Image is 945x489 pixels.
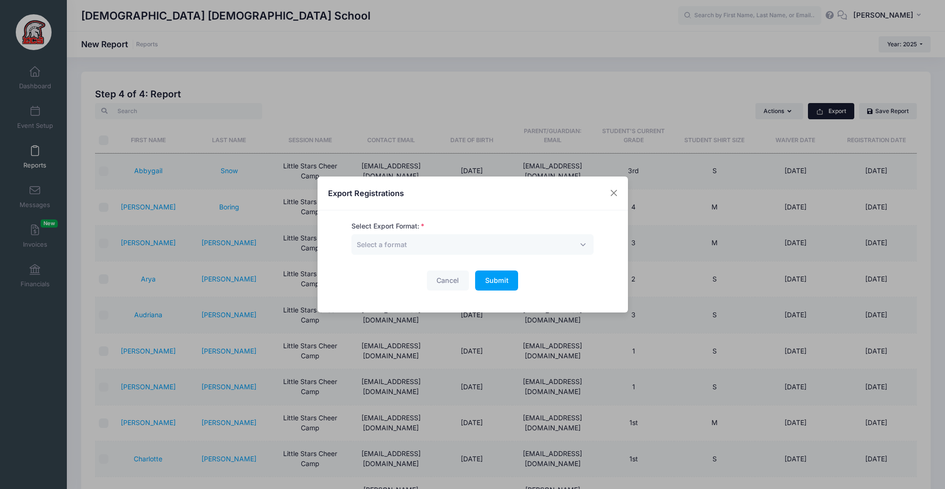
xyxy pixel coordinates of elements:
span: Select a format [351,234,594,255]
button: Submit [475,271,518,291]
button: Close [605,185,622,202]
h4: Export Registrations [328,187,404,199]
span: Submit [485,276,509,284]
span: Select a format [357,240,407,249]
button: Cancel [427,271,469,291]
span: Select a format [357,239,407,250]
label: Select Export Format: [351,221,425,231]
